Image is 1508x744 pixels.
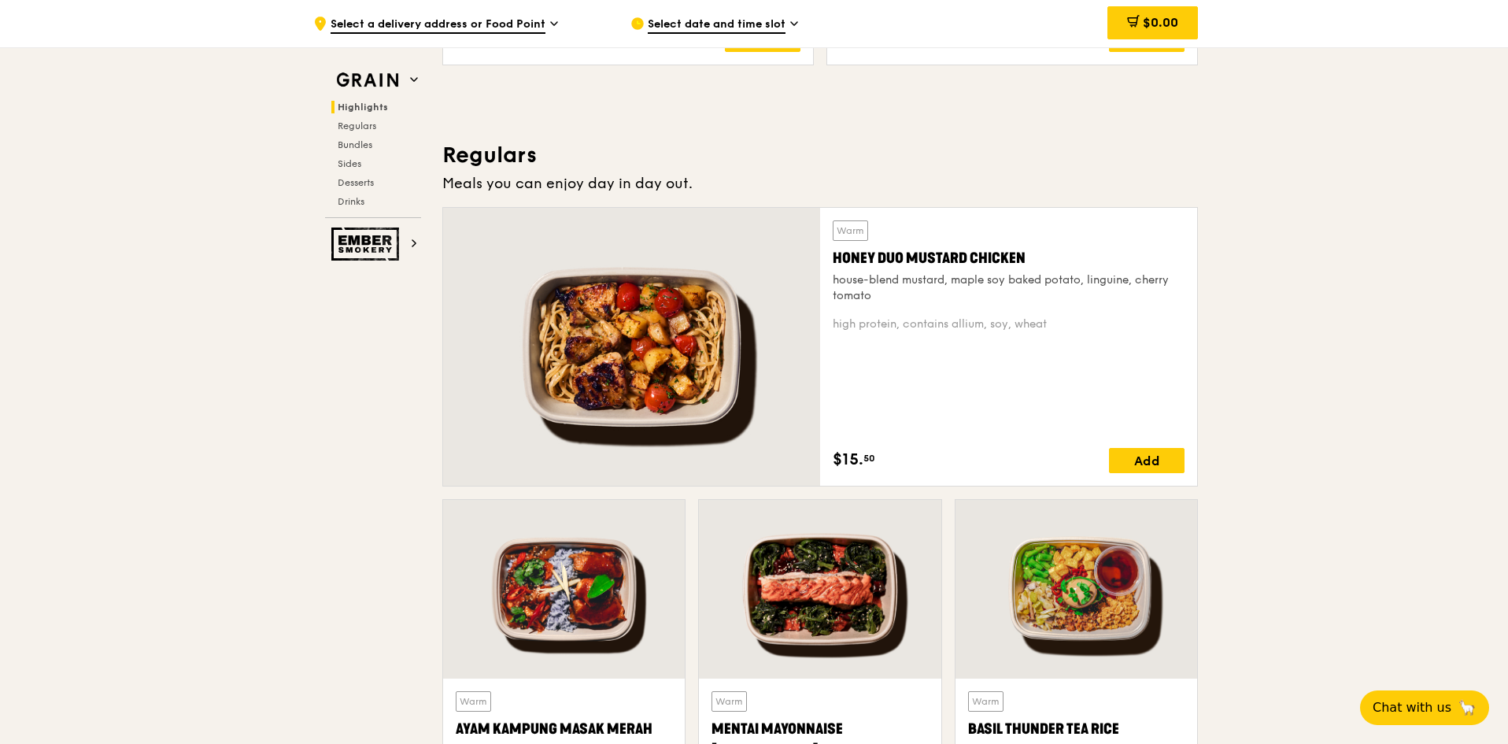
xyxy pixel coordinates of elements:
[968,691,1003,712] div: Warm
[338,196,364,207] span: Drinks
[1143,15,1178,30] span: $0.00
[1109,27,1185,52] div: Add
[338,102,388,113] span: Highlights
[456,718,672,740] div: Ayam Kampung Masak Merah
[1458,698,1477,717] span: 🦙
[338,139,372,150] span: Bundles
[338,158,361,169] span: Sides
[1109,448,1185,473] div: Add
[331,228,404,261] img: Ember Smokery web logo
[331,17,545,34] span: Select a delivery address or Food Point
[968,718,1185,740] div: Basil Thunder Tea Rice
[338,120,376,131] span: Regulars
[331,66,404,94] img: Grain web logo
[863,452,875,465] span: 50
[725,27,800,52] div: Add
[338,177,374,188] span: Desserts
[1360,690,1489,725] button: Chat with us🦙
[833,316,1185,332] div: high protein, contains allium, soy, wheat
[442,141,1198,169] h3: Regulars
[648,17,785,34] span: Select date and time slot
[833,448,863,472] span: $15.
[442,172,1198,194] div: Meals you can enjoy day in day out.
[1373,698,1451,717] span: Chat with us
[833,272,1185,304] div: house-blend mustard, maple soy baked potato, linguine, cherry tomato
[456,691,491,712] div: Warm
[711,691,747,712] div: Warm
[833,220,868,241] div: Warm
[833,247,1185,269] div: Honey Duo Mustard Chicken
